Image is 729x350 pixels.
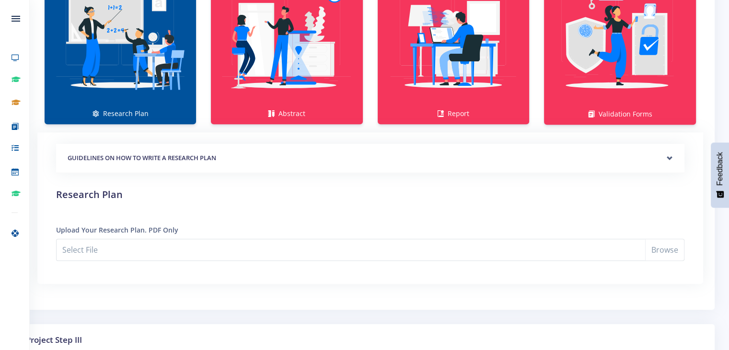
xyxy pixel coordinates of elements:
[716,152,724,186] span: Feedback
[68,153,673,163] h5: GUIDELINES ON HOW TO WRITE A RESEARCH PLAN
[56,225,178,235] label: Upload Your Research Plan. PDF Only
[711,142,729,208] button: Feedback - Show survey
[26,334,703,346] h3: Project Step III
[56,187,684,202] h2: Research Plan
